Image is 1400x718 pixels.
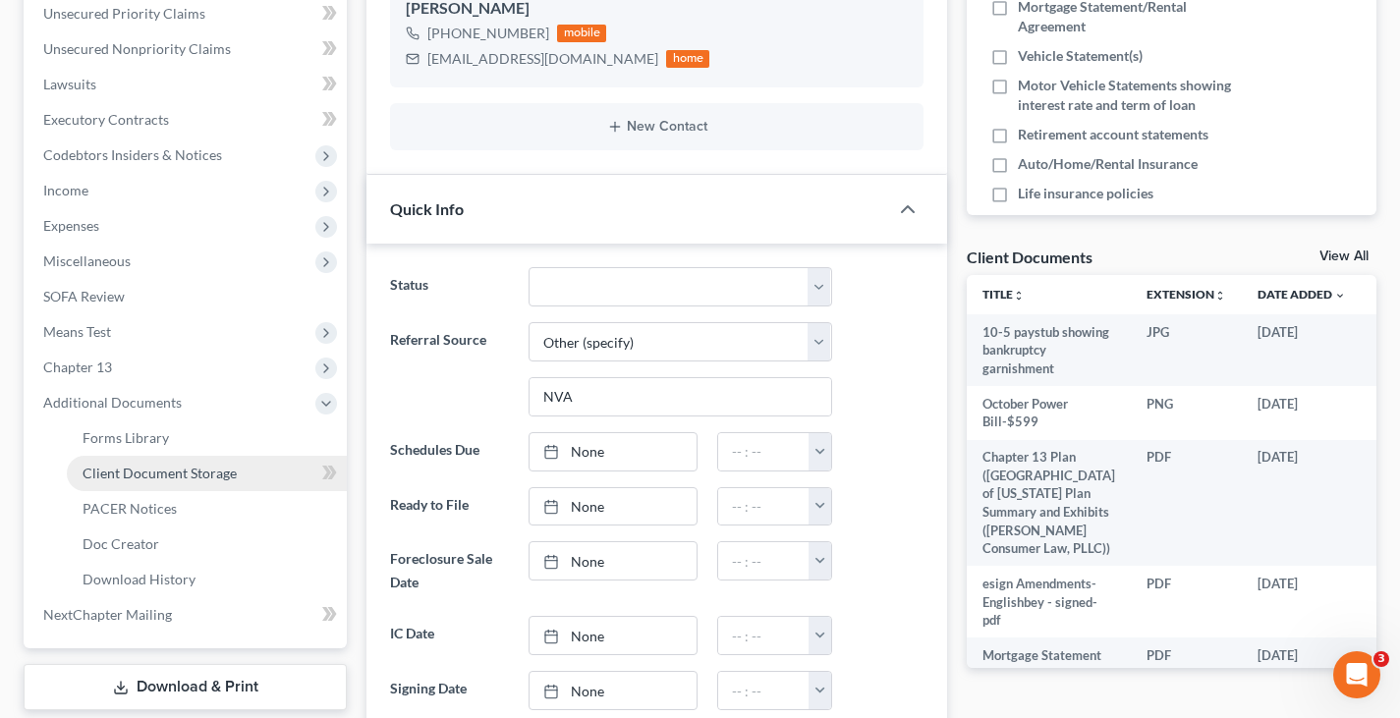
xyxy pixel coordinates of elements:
button: New Contact [406,119,908,135]
span: Quick Info [390,199,464,218]
div: Client Documents [967,247,1092,267]
label: Ready to File [380,487,519,526]
span: NextChapter Mailing [43,606,172,623]
a: Date Added expand_more [1258,287,1346,302]
input: -- : -- [718,672,811,709]
span: Unsecured Nonpriority Claims [43,40,231,57]
span: Expenses [43,217,99,234]
iframe: Intercom live chat [1333,651,1380,698]
span: Retirement account statements [1018,125,1208,144]
input: -- : -- [718,542,811,580]
a: SOFA Review [28,279,347,314]
a: Download History [67,562,347,597]
td: Chapter 13 Plan ([GEOGRAPHIC_DATA] of [US_STATE] Plan Summary and Exhibits ([PERSON_NAME] Consume... [967,440,1131,567]
td: esign Amendments-Englishbey - signed-pdf [967,566,1131,637]
span: Motor Vehicle Statements showing interest rate and term of loan [1018,76,1257,115]
span: Codebtors Insiders & Notices [43,146,222,163]
div: [EMAIL_ADDRESS][DOMAIN_NAME] [427,49,658,69]
span: PACER Notices [83,500,177,517]
td: PDF [1131,637,1242,673]
input: Other Referral Source [530,378,831,415]
span: Vehicle Statement(s) [1018,46,1143,66]
label: Foreclosure Sale Date [380,541,519,600]
a: Unsecured Nonpriority Claims [28,31,347,67]
span: Download History [83,571,196,587]
a: Download & Print [24,664,347,710]
span: Doc Creator [83,535,159,552]
td: 10-5 paystub showing bankruptcy garnishment [967,314,1131,386]
span: Means Test [43,323,111,340]
i: expand_more [1334,290,1346,302]
span: Additional Documents [43,394,182,411]
label: Schedules Due [380,432,519,471]
a: PACER Notices [67,491,347,526]
span: SOFA Review [43,288,125,304]
input: -- : -- [718,433,811,470]
span: Client Document Storage [83,465,237,481]
span: Executory Contracts [43,111,169,128]
a: NextChapter Mailing [28,597,347,633]
a: Doc Creator [67,526,347,562]
input: -- : -- [718,617,811,654]
span: Lawsuits [43,76,96,92]
label: Signing Date [380,671,519,710]
a: Extensionunfold_more [1147,287,1226,302]
label: IC Date [380,616,519,655]
div: [PHONE_NUMBER] [427,24,549,43]
span: Separation agreements or decrees of divorce [1018,213,1257,252]
span: Unsecured Priority Claims [43,5,205,22]
td: Mortgage Statement [967,637,1131,673]
span: Income [43,182,88,198]
td: [DATE] [1242,440,1362,567]
label: Referral Source [380,322,519,416]
td: PNG [1131,386,1242,440]
td: PDF [1131,566,1242,637]
i: unfold_more [1214,290,1226,302]
i: unfold_more [1013,290,1025,302]
td: [DATE] [1242,637,1362,673]
input: -- : -- [718,488,811,525]
span: Miscellaneous [43,252,131,269]
a: View All [1319,249,1369,263]
a: Lawsuits [28,67,347,102]
td: [DATE] [1242,566,1362,637]
td: PDF [1131,440,1242,567]
td: October Power Bill-$599 [967,386,1131,440]
span: 3 [1373,651,1389,667]
a: Titleunfold_more [982,287,1025,302]
a: None [530,672,697,709]
a: Executory Contracts [28,102,347,138]
span: Life insurance policies [1018,184,1153,203]
a: Forms Library [67,420,347,456]
div: home [666,50,709,68]
a: None [530,542,697,580]
a: None [530,617,697,654]
a: Client Document Storage [67,456,347,491]
td: [DATE] [1242,314,1362,386]
div: mobile [557,25,606,42]
a: None [530,488,697,525]
a: None [530,433,697,470]
td: [DATE] [1242,386,1362,440]
span: Forms Library [83,429,169,446]
span: Chapter 13 [43,359,112,375]
span: Auto/Home/Rental Insurance [1018,154,1198,174]
td: JPG [1131,314,1242,386]
label: Status [380,267,519,306]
